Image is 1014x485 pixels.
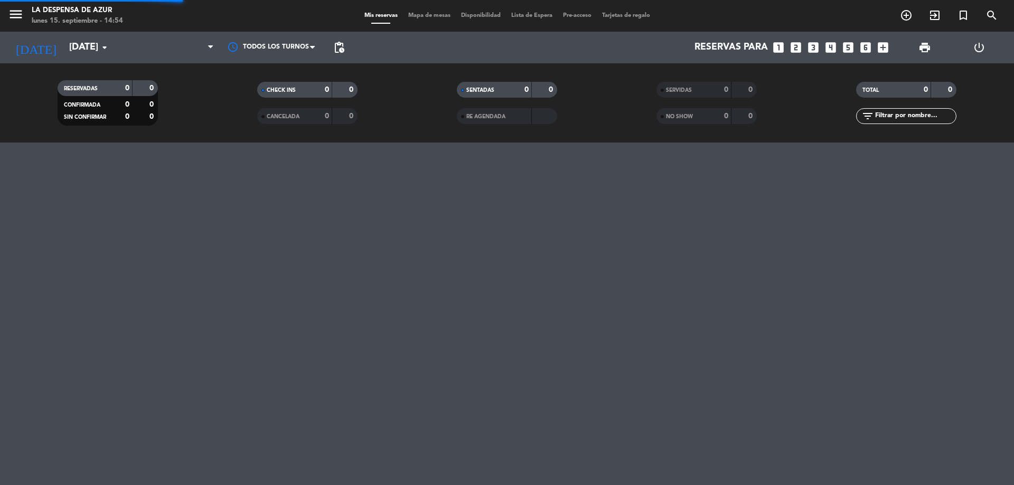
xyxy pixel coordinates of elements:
span: Reservas para [694,42,768,53]
strong: 0 [149,84,156,92]
span: SENTADAS [466,88,494,93]
span: CANCELADA [267,114,299,119]
strong: 0 [748,86,755,93]
i: add_box [876,41,890,54]
i: arrow_drop_down [98,41,111,54]
i: search [985,9,998,22]
i: [DATE] [8,36,64,59]
strong: 0 [325,86,329,93]
i: add_circle_outline [900,9,913,22]
span: print [918,41,931,54]
span: RE AGENDADA [466,114,505,119]
strong: 0 [724,112,728,120]
i: menu [8,6,24,22]
strong: 0 [524,86,529,93]
strong: 0 [748,112,755,120]
i: looks_6 [859,41,872,54]
strong: 0 [125,113,129,120]
strong: 0 [948,86,954,93]
span: SIN CONFIRMAR [64,115,106,120]
div: La Despensa de Azur [32,5,123,16]
div: LOG OUT [952,32,1006,63]
i: looks_one [772,41,785,54]
i: looks_two [789,41,803,54]
strong: 0 [349,86,355,93]
span: RESERVADAS [64,86,98,91]
strong: 0 [549,86,555,93]
i: looks_5 [841,41,855,54]
span: pending_actions [333,41,345,54]
i: looks_3 [806,41,820,54]
i: exit_to_app [928,9,941,22]
strong: 0 [149,101,156,108]
span: Lista de Espera [506,13,558,18]
span: CONFIRMADA [64,102,100,108]
strong: 0 [125,84,129,92]
i: filter_list [861,110,874,122]
strong: 0 [125,101,129,108]
span: TOTAL [862,88,879,93]
strong: 0 [724,86,728,93]
strong: 0 [924,86,928,93]
span: Tarjetas de regalo [597,13,655,18]
span: SERVIDAS [666,88,692,93]
span: Mapa de mesas [403,13,456,18]
div: lunes 15. septiembre - 14:54 [32,16,123,26]
span: Mis reservas [359,13,403,18]
i: turned_in_not [957,9,970,22]
strong: 0 [325,112,329,120]
strong: 0 [149,113,156,120]
i: power_settings_new [973,41,985,54]
button: menu [8,6,24,26]
span: CHECK INS [267,88,296,93]
span: Disponibilidad [456,13,506,18]
input: Filtrar por nombre... [874,110,956,122]
strong: 0 [349,112,355,120]
span: NO SHOW [666,114,693,119]
i: looks_4 [824,41,838,54]
span: Pre-acceso [558,13,597,18]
